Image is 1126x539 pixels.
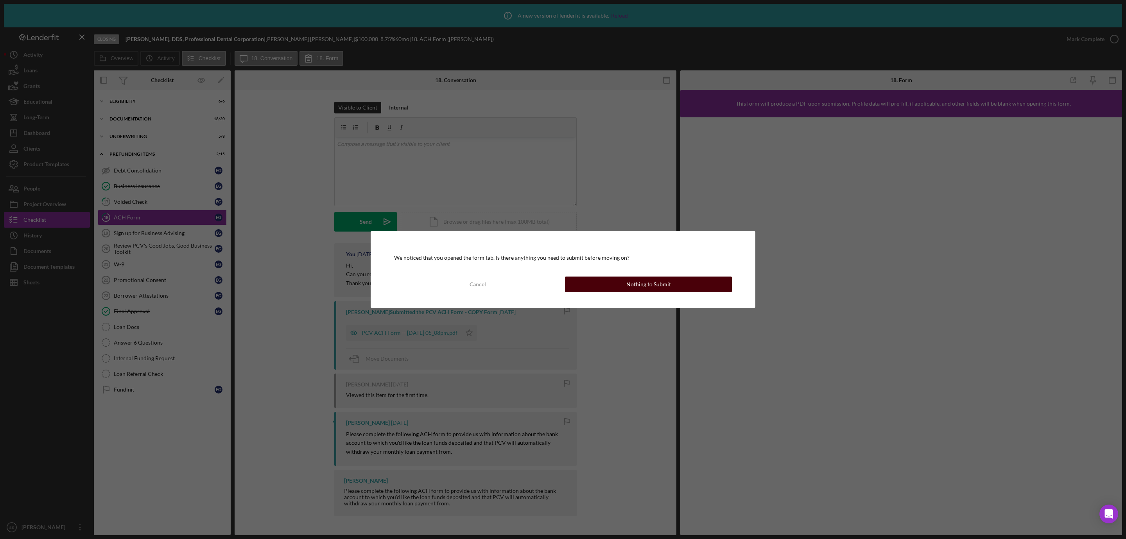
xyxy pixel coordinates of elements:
button: Cancel [394,277,561,292]
div: Nothing to Submit [626,277,671,292]
button: Nothing to Submit [565,277,732,292]
div: We noticed that you opened the form tab. Is there anything you need to submit before moving on? [394,255,732,261]
div: Cancel [470,277,486,292]
div: Open Intercom Messenger [1099,505,1118,523]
